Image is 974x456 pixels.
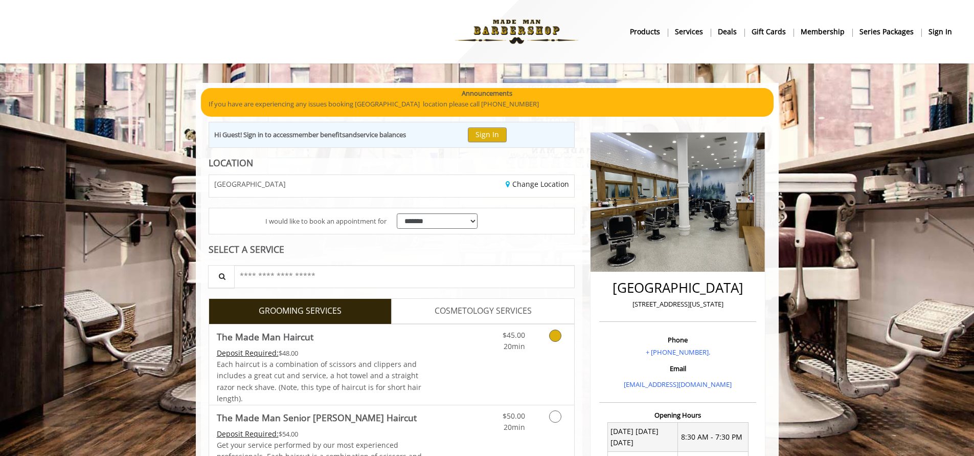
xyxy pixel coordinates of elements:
[678,423,749,452] td: 8:30 AM - 7:30 PM
[209,99,766,110] p: If you have are experiencing any issues booking [GEOGRAPHIC_DATA] location please call [PHONE_NUM...
[718,26,737,37] b: Deals
[214,180,286,188] span: [GEOGRAPHIC_DATA]
[859,26,914,37] b: Series packages
[752,26,786,37] b: gift cards
[744,24,794,39] a: Gift cardsgift cards
[357,130,406,139] b: service balances
[265,216,387,227] span: I would like to book an appointment for
[503,411,525,421] span: $50.00
[503,330,525,340] span: $45.00
[506,179,569,189] a: Change Location
[675,26,703,37] b: Services
[259,305,342,318] span: GROOMING SERVICES
[217,429,279,439] span: This service needs some Advance to be paid before we block your appointment
[602,299,754,310] p: [STREET_ADDRESS][US_STATE]
[446,4,587,60] img: Made Man Barbershop logo
[602,280,754,295] h2: [GEOGRAPHIC_DATA]
[602,365,754,372] h3: Email
[217,348,279,358] span: This service needs some Advance to be paid before we block your appointment
[668,24,711,39] a: ServicesServices
[209,245,575,254] div: SELECT A SERVICE
[292,130,345,139] b: member benefits
[801,26,845,37] b: Membership
[602,336,754,343] h3: Phone
[462,88,512,99] b: Announcements
[217,428,422,440] div: $54.00
[217,348,422,359] div: $48.00
[928,26,952,37] b: sign in
[646,348,710,357] a: + [PHONE_NUMBER].
[921,24,959,39] a: sign insign in
[468,127,507,142] button: Sign In
[435,305,532,318] span: COSMETOLOGY SERVICES
[217,330,313,344] b: The Made Man Haircut
[624,380,732,389] a: [EMAIL_ADDRESS][DOMAIN_NAME]
[599,411,756,419] h3: Opening Hours
[711,24,744,39] a: DealsDeals
[504,422,525,432] span: 20min
[214,129,406,140] div: Hi Guest! Sign in to access and
[630,26,660,37] b: products
[217,410,417,425] b: The Made Man Senior [PERSON_NAME] Haircut
[607,423,678,452] td: [DATE] [DATE] [DATE]
[208,265,235,288] button: Service Search
[504,341,525,351] span: 20min
[217,359,421,403] span: Each haircut is a combination of scissors and clippers and includes a great cut and service, a ho...
[852,24,921,39] a: Series packagesSeries packages
[794,24,852,39] a: MembershipMembership
[623,24,668,39] a: Productsproducts
[209,157,253,169] b: LOCATION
